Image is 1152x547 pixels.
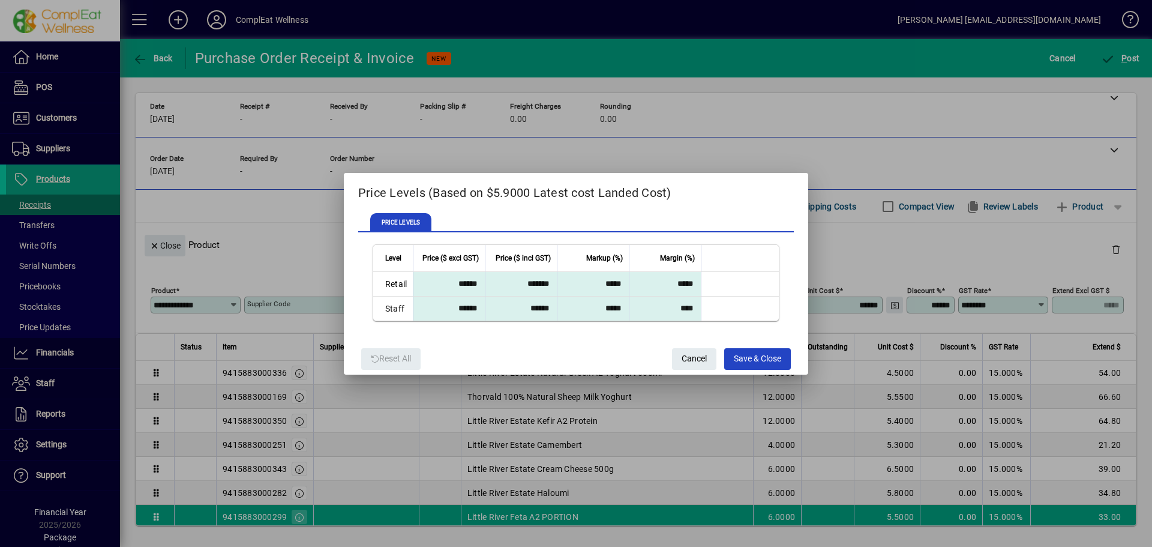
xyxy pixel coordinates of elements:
[373,297,413,321] td: Staff
[496,252,551,265] span: Price ($ incl GST)
[724,348,791,370] button: Save & Close
[672,348,716,370] button: Cancel
[370,213,431,232] span: PRICE LEVELS
[682,349,707,369] span: Cancel
[586,252,623,265] span: Markup (%)
[373,272,413,297] td: Retail
[344,173,809,208] h2: Price Levels (Based on $5.9000 Latest cost Landed Cost)
[422,252,479,265] span: Price ($ excl GST)
[660,252,695,265] span: Margin (%)
[385,252,401,265] span: Level
[734,349,781,369] span: Save & Close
